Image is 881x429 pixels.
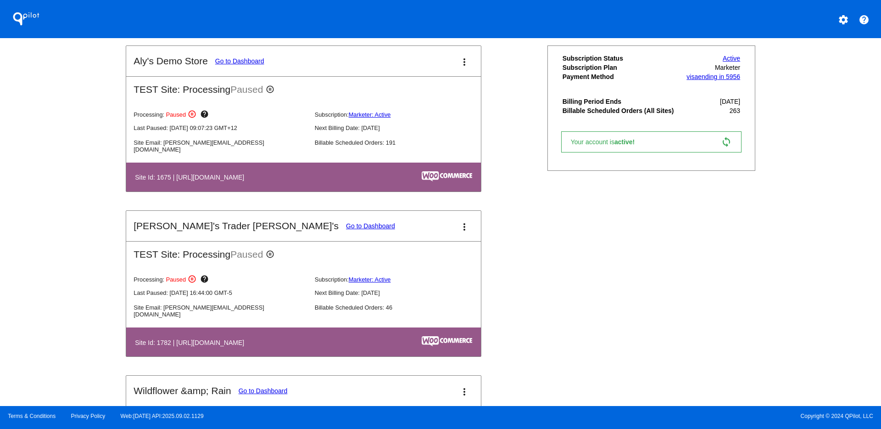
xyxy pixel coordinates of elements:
[723,55,740,62] a: Active
[315,304,488,311] p: Billable Scheduled Orders: 46
[686,73,698,80] span: visa
[230,249,263,260] span: Paused
[121,413,204,419] a: Web:[DATE] API:2025.09.02.1129
[614,138,639,146] span: active!
[8,10,45,28] h1: QPilot
[459,56,470,68] mat-icon: more_vert
[315,124,488,131] p: Next Billing Date: [DATE]
[188,110,199,121] mat-icon: pause_circle_outline
[134,385,231,396] h2: Wildflower &amp; Rain
[448,413,873,419] span: Copyright © 2024 QPilot, LLC
[126,77,481,96] h2: TEST Site: Processing
[720,98,740,105] span: [DATE]
[422,336,472,346] img: c53aa0e5-ae75-48aa-9bee-956650975ee5
[134,56,208,67] h2: Aly's Demo Store
[562,97,682,106] th: Billing Period Ends
[134,139,307,153] p: Site Email: [PERSON_NAME][EMAIL_ADDRESS][DOMAIN_NAME]
[135,339,249,346] h4: Site Id: 1782 | [URL][DOMAIN_NAME]
[266,250,277,261] mat-icon: pause_circle_outline
[166,276,186,283] span: Paused
[215,57,264,65] a: Go to Dashboard
[266,85,277,96] mat-icon: pause_circle_outline
[134,275,307,286] p: Processing:
[859,14,870,25] mat-icon: help
[8,413,56,419] a: Terms & Conditions
[230,84,263,95] span: Paused
[562,107,682,115] th: Billable Scheduled Orders (All Sites)
[315,276,488,283] p: Subscription:
[562,73,682,81] th: Payment Method
[422,171,472,181] img: c53aa0e5-ae75-48aa-9bee-956650975ee5
[134,289,307,296] p: Last Paused: [DATE] 16:44:00 GMT-5
[721,136,732,147] mat-icon: sync
[200,110,211,121] mat-icon: help
[166,111,186,118] span: Paused
[562,54,682,62] th: Subscription Status
[134,220,339,231] h2: [PERSON_NAME]'s Trader [PERSON_NAME]'s
[730,107,740,114] span: 263
[126,242,481,260] h2: TEST Site: Processing
[838,14,849,25] mat-icon: settings
[71,413,106,419] a: Privacy Policy
[459,386,470,397] mat-icon: more_vert
[135,174,249,181] h4: Site Id: 1675 | [URL][DOMAIN_NAME]
[561,131,742,152] a: Your account isactive! sync
[134,124,307,131] p: Last Paused: [DATE] 09:07:23 GMT+12
[239,387,288,395] a: Go to Dashboard
[134,304,307,318] p: Site Email: [PERSON_NAME][EMAIL_ADDRESS][DOMAIN_NAME]
[562,63,682,72] th: Subscription Plan
[459,221,470,232] mat-icon: more_vert
[686,73,740,80] a: visaending in 5956
[200,275,211,286] mat-icon: help
[315,111,488,118] p: Subscription:
[346,222,395,230] a: Go to Dashboard
[315,139,488,146] p: Billable Scheduled Orders: 191
[571,138,644,146] span: Your account is
[349,111,391,118] a: Marketer: Active
[315,289,488,296] p: Next Billing Date: [DATE]
[349,276,391,283] a: Marketer: Active
[715,64,740,71] span: Marketer
[134,110,307,121] p: Processing:
[188,275,199,286] mat-icon: pause_circle_outline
